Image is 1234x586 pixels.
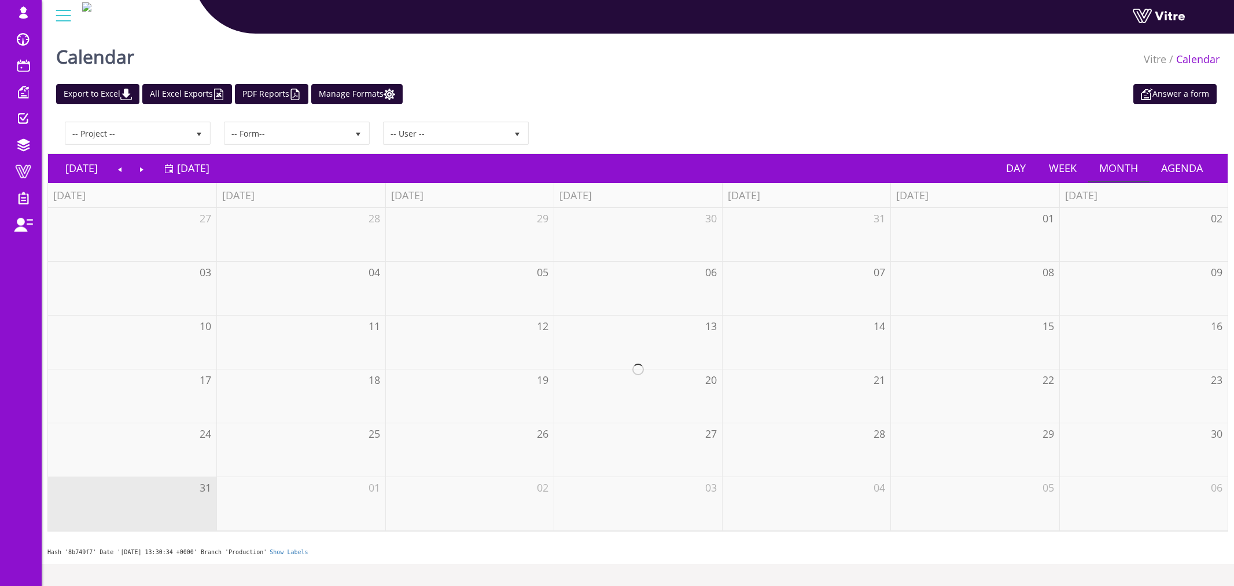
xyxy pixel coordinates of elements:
span: Hash '8b749f7' Date '[DATE] 13:30:34 +0000' Branch 'Production' [47,549,267,555]
a: Show Labels [270,549,308,555]
img: cal_pdf.png [289,89,301,100]
a: Month [1088,155,1150,181]
a: Vitre [1144,52,1166,66]
a: [DATE] [54,155,109,181]
span: -- Form-- [225,123,348,144]
th: [DATE] [890,183,1059,208]
a: [DATE] [164,155,209,181]
a: Export to Excel [56,84,139,104]
th: [DATE] [385,183,554,208]
img: cal_settings.png [384,89,395,100]
a: Answer a form [1133,84,1217,104]
th: [DATE] [216,183,385,208]
span: select [507,123,528,144]
a: Week [1037,155,1088,181]
img: cal_download.png [120,89,132,100]
span: select [348,123,369,144]
h1: Calendar [56,29,134,78]
th: [DATE] [554,183,722,208]
span: [DATE] [177,161,209,175]
a: Agenda [1150,155,1214,181]
img: cal_excel.png [213,89,224,100]
a: All Excel Exports [142,84,232,104]
a: Next [131,155,153,181]
a: Previous [109,155,131,181]
img: appointment_white2.png [1141,89,1152,100]
span: select [189,123,209,144]
a: Day [994,155,1037,181]
a: PDF Reports [235,84,308,104]
th: [DATE] [1059,183,1228,208]
th: [DATE] [722,183,890,208]
li: Calendar [1166,52,1220,67]
span: -- Project -- [66,123,189,144]
th: [DATE] [48,183,216,208]
img: Logo-Web.png [82,2,91,12]
span: -- User -- [384,123,507,144]
a: Manage Formats [311,84,403,104]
